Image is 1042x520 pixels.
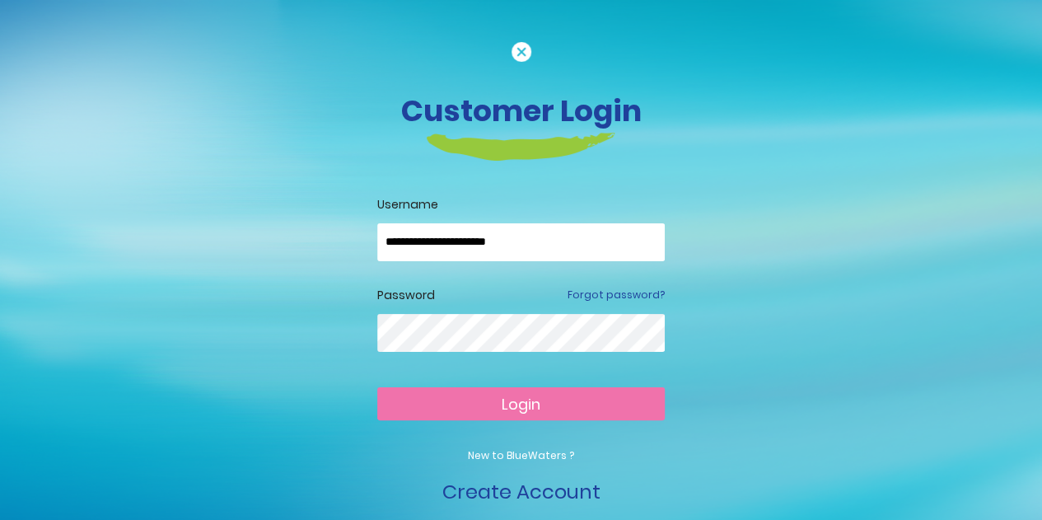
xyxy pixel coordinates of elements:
[442,478,600,505] a: Create Account
[568,288,665,302] a: Forgot password?
[64,93,979,129] h3: Customer Login
[377,287,435,304] label: Password
[427,133,615,161] img: login-heading-border.png
[377,196,665,213] label: Username
[502,394,540,415] span: Login
[377,387,665,420] button: Login
[512,42,531,62] img: cancel
[377,448,665,463] p: New to BlueWaters ?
